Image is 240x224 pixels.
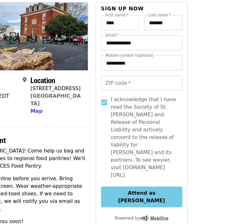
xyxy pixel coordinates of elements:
[30,85,83,92] div: [STREET_ADDRESS]
[30,93,81,106] a: [GEOGRAPHIC_DATA]
[140,215,168,221] img: Powered by Mobilize
[101,15,139,30] input: First name
[105,54,153,57] label: Mobile number (optional)
[101,35,182,50] input: Email
[23,77,27,83] i: map-marker-alt icon
[144,15,182,30] input: Last name
[148,13,171,17] label: Last name
[111,96,177,179] span: I acknowledge that I have read the Society of St. [PERSON_NAME] and Release of Personal Liability...
[101,187,182,207] button: Attend as [PERSON_NAME]
[30,74,55,85] span: Location
[101,76,182,91] input: ZIP code
[105,13,128,17] label: First name
[101,55,182,71] input: Mobile number (optional)
[30,108,42,114] span: Map
[105,33,119,37] label: Email
[115,215,168,221] span: Powered by
[101,6,144,12] span: Sign up now
[30,107,42,115] button: Map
